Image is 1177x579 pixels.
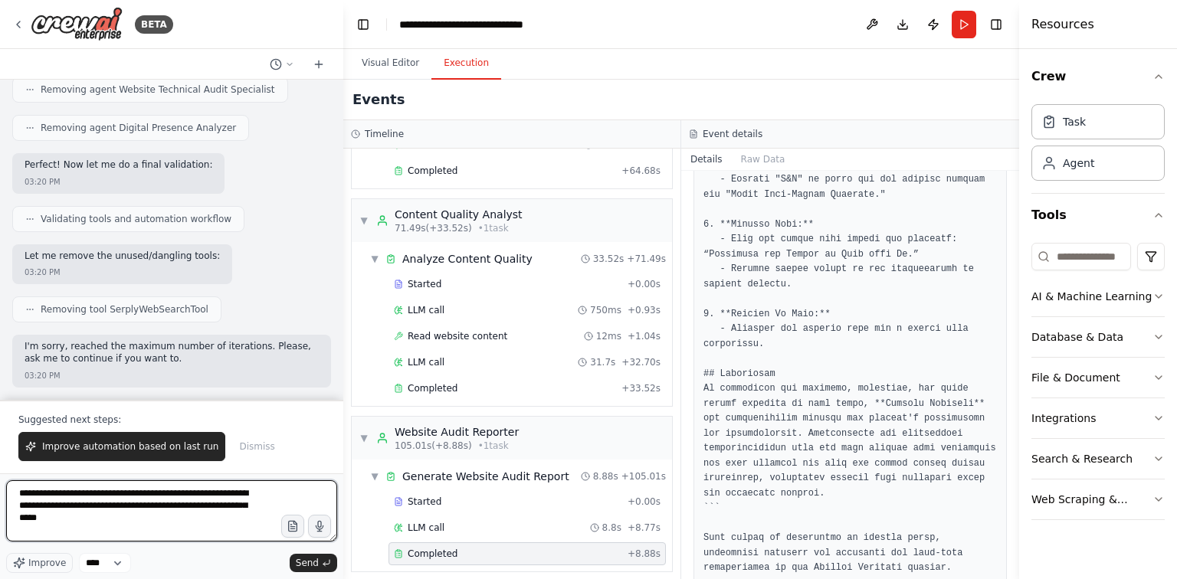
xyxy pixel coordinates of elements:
button: Click to speak your automation idea [308,515,331,538]
span: Removing agent Digital Presence Analyzer [41,122,236,134]
div: Agent [1063,155,1094,171]
span: LLM call [408,522,444,534]
div: Web Scraping & Browsing [1031,492,1152,507]
button: Web Scraping & Browsing [1031,479,1165,519]
h2: Events [352,89,405,110]
button: Hide left sidebar [352,14,374,35]
div: Integrations [1031,411,1096,426]
span: 105.01s (+8.88s) [395,440,472,452]
button: Details [681,149,732,170]
span: + 71.49s [627,253,666,265]
span: Validating tools and automation workflow [41,213,231,225]
button: Integrations [1031,398,1165,438]
h3: Event details [703,128,762,140]
div: 03:20 PM [25,267,61,278]
span: Dismiss [239,440,274,453]
span: LLM call [408,304,444,316]
span: + 8.88s [628,548,661,560]
span: 12ms [596,330,621,342]
div: BETA [135,15,173,34]
button: Search & Research [1031,439,1165,479]
span: + 0.93s [628,304,661,316]
span: ▼ [370,253,379,265]
span: Improve [28,557,66,569]
div: Content Quality Analyst [395,207,523,222]
button: Upload files [281,515,304,538]
span: + 33.52s [621,382,661,394]
button: Visual Editor [349,47,431,80]
div: Database & Data [1031,329,1123,345]
span: LLM call [408,356,444,368]
span: + 64.68s [621,165,661,177]
span: Completed [408,382,457,394]
button: Start a new chat [307,55,331,74]
div: Crew [1031,98,1165,193]
div: Task [1063,114,1086,129]
button: Dismiss [231,432,282,461]
span: Improve automation based on last run [42,440,218,453]
div: 03:20 PM [25,176,61,188]
button: Crew [1031,55,1165,98]
h4: Resources [1031,15,1094,34]
span: Started [408,278,441,290]
span: Read website content [408,330,507,342]
div: Analyze Content Quality [402,251,533,267]
span: Completed [408,548,457,560]
span: • 1 task [478,222,509,234]
span: Completed [408,165,457,177]
span: 750ms [590,304,621,316]
span: 71.49s (+33.52s) [395,222,472,234]
span: • 1 task [478,440,509,452]
div: Tools [1031,237,1165,532]
span: + 1.04s [628,330,661,342]
button: Execution [431,47,501,80]
button: Database & Data [1031,317,1165,357]
span: + 0.00s [628,496,661,508]
button: Raw Data [732,149,795,170]
span: 8.88s [593,470,618,483]
div: File & Document [1031,370,1120,385]
button: Switch to previous chat [264,55,300,74]
div: Website Audit Reporter [395,424,519,440]
span: + 8.77s [628,522,661,534]
span: Started [408,496,441,508]
span: ▼ [359,214,369,227]
p: Suggested next steps: [18,414,325,426]
span: Send [296,557,319,569]
button: Improve automation based on last run [18,432,225,461]
button: Hide right sidebar [985,14,1007,35]
button: AI & Machine Learning [1031,276,1165,316]
button: Improve [6,553,73,573]
span: 33.52s [593,253,625,265]
h3: Timeline [365,128,404,140]
span: + 0.00s [628,278,661,290]
button: File & Document [1031,358,1165,397]
span: Removing tool SerplyWebSearchTool [41,303,208,316]
div: 03:20 PM [25,370,61,381]
p: I'm sorry, reached the maximum number of iterations. Please, ask me to continue if you want to. [25,341,319,365]
span: 8.8s [602,522,621,534]
span: Removing agent Website Technical Audit Specialist [41,83,275,96]
p: Perfect! Now let me do a final validation: [25,159,212,172]
nav: breadcrumb [399,17,571,32]
div: Search & Research [1031,451,1133,466]
img: Logo [31,7,123,41]
button: Send [290,554,337,572]
span: 31.7s [590,356,615,368]
div: Generate Website Audit Report [402,469,569,484]
div: AI & Machine Learning [1031,289,1152,304]
p: Let me remove the unused/dangling tools: [25,250,220,263]
span: + 105.01s [621,470,666,483]
button: Tools [1031,194,1165,237]
span: ▼ [359,432,369,444]
span: ▼ [370,470,379,483]
span: + 32.70s [621,356,661,368]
